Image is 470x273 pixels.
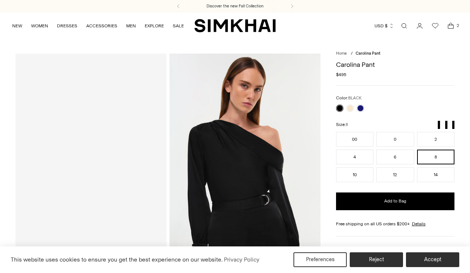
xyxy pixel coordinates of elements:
[417,167,454,182] button: 14
[336,51,347,56] a: Home
[336,246,389,251] a: SIGNATURE COLLECTION
[336,61,454,68] h1: Carolina Pant
[454,22,461,29] span: 2
[126,18,136,34] a: MEN
[417,150,454,164] button: 8
[428,18,443,33] a: Wishlist
[412,18,427,33] a: Go to the account page
[417,132,454,147] button: 2
[351,51,353,57] div: /
[336,167,373,182] button: 10
[86,18,117,34] a: ACCESSORIES
[348,96,362,100] span: BLACK
[375,18,394,34] button: USD $
[336,95,362,102] label: Color:
[376,132,414,147] button: 0
[406,252,459,267] button: Accept
[173,18,184,34] a: SALE
[11,256,223,263] span: This website uses cookies to ensure you get the best experience on our website.
[223,254,261,265] a: Privacy Policy (opens in a new tab)
[336,71,346,78] span: $495
[376,150,414,164] button: 6
[356,51,380,56] span: Carolina Pant
[293,252,347,267] button: Preferences
[346,122,348,127] span: 8
[336,221,454,227] div: Free shipping on all US orders $200+
[194,18,276,33] a: SIMKHAI
[384,198,406,204] span: Add to Bag
[397,18,412,33] a: Open search modal
[336,121,348,128] label: Size:
[350,252,403,267] button: Reject
[31,18,48,34] a: WOMEN
[57,18,77,34] a: DRESSES
[12,18,22,34] a: NEW
[336,192,454,210] button: Add to Bag
[145,18,164,34] a: EXPLORE
[336,51,454,57] nav: breadcrumbs
[412,221,426,227] a: Details
[207,3,263,9] a: Discover the new Fall Collection
[336,132,373,147] button: 00
[376,167,414,182] button: 12
[443,18,458,33] a: Open cart modal
[336,150,373,164] button: 4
